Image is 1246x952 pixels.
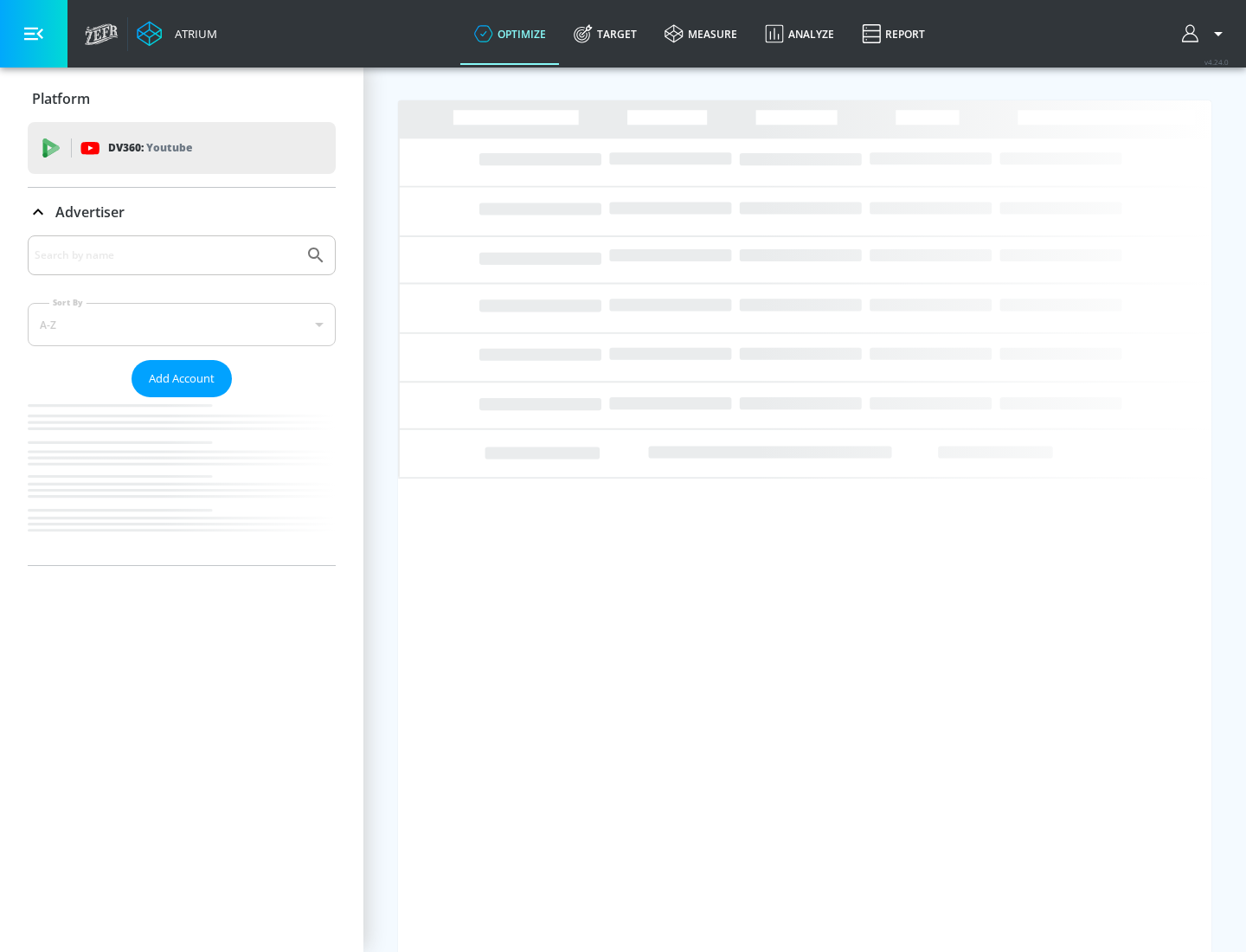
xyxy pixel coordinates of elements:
[28,74,336,123] div: Platform
[132,360,232,397] button: Add Account
[137,21,217,47] a: Atrium
[35,244,297,267] input: Search by name
[108,138,192,158] p: DV360:
[751,3,848,65] a: Analyze
[848,3,939,65] a: Report
[1204,57,1229,67] span: v 4.24.0
[55,203,125,222] p: Advertiser
[28,397,336,565] nav: list of Advertiser
[168,26,217,42] div: Atrium
[146,138,192,157] p: Youtube
[28,235,336,565] div: Advertiser
[149,369,215,389] span: Add Account
[28,122,336,174] div: DV360: Youtube
[32,89,90,108] p: Platform
[28,188,336,236] div: Advertiser
[560,3,651,65] a: Target
[28,303,336,346] div: A-Z
[651,3,751,65] a: measure
[460,3,560,65] a: optimize
[49,297,87,308] label: Sort By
